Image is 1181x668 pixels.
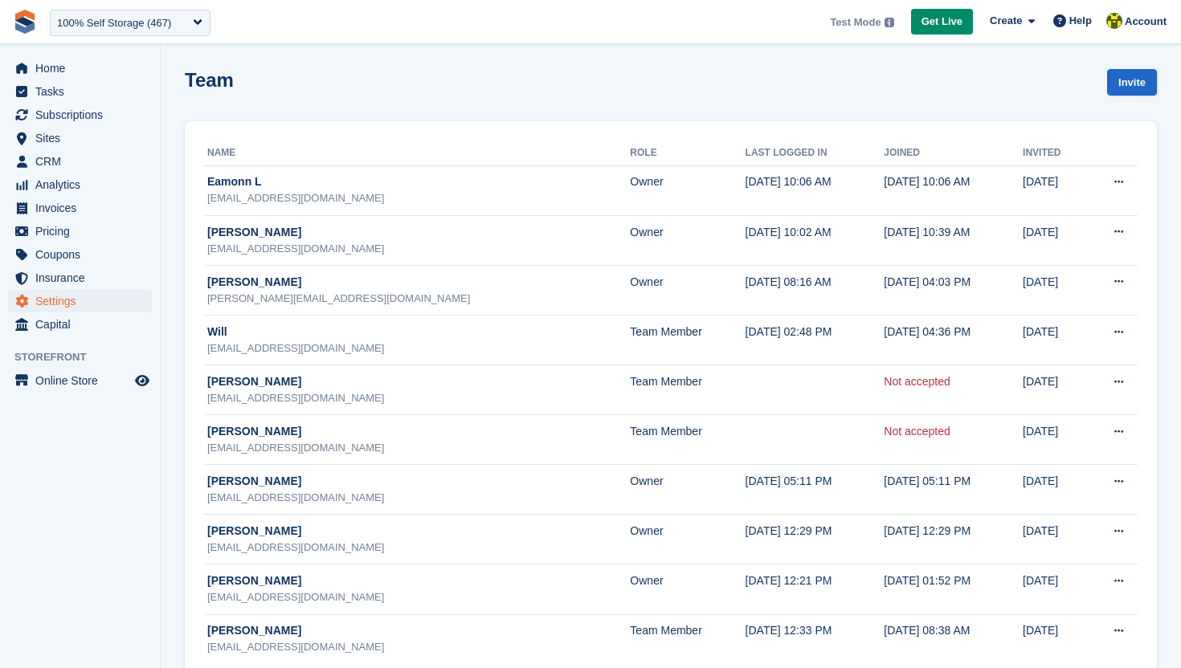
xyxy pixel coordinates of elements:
[630,141,745,166] th: Role
[1023,315,1084,365] td: [DATE]
[1069,13,1092,29] span: Help
[13,10,37,34] img: stora-icon-8386f47178a22dfd0bd8f6a31ec36ba5ce8667c1dd55bd0f319d3a0aa187defe.svg
[1023,265,1084,315] td: [DATE]
[884,315,1023,365] td: [DATE] 04:36 PM
[204,141,630,166] th: Name
[35,267,132,289] span: Insurance
[884,165,1023,215] td: [DATE] 10:06 AM
[884,141,1023,166] th: Joined
[884,465,1023,515] td: [DATE] 05:11 PM
[35,197,132,219] span: Invoices
[630,165,745,215] td: Owner
[990,13,1022,29] span: Create
[57,15,171,31] div: 100% Self Storage (467)
[884,215,1023,265] td: [DATE] 10:39 AM
[8,127,152,149] a: menu
[1023,515,1084,564] td: [DATE]
[1023,215,1084,265] td: [DATE]
[207,423,630,440] div: [PERSON_NAME]
[746,165,885,215] td: [DATE] 10:06 AM
[1023,465,1084,515] td: [DATE]
[35,173,132,196] span: Analytics
[35,150,132,173] span: CRM
[35,243,132,266] span: Coupons
[746,465,885,515] td: [DATE] 05:11 PM
[207,324,630,340] div: Will
[8,104,152,126] a: menu
[8,369,152,392] a: menu
[746,614,885,664] td: [DATE] 12:33 PM
[746,564,885,614] td: [DATE] 12:21 PM
[14,349,160,365] span: Storefront
[207,224,630,241] div: [PERSON_NAME]
[207,340,630,356] div: [EMAIL_ADDRESS][DOMAIN_NAME]
[1023,141,1084,166] th: Invited
[884,614,1023,664] td: [DATE] 08:38 AM
[630,515,745,564] td: Owner
[207,190,630,206] div: [EMAIL_ADDRESS][DOMAIN_NAME]
[207,540,630,556] div: [EMAIL_ADDRESS][DOMAIN_NAME]
[8,197,152,219] a: menu
[1023,415,1084,465] td: [DATE]
[35,57,132,79] span: Home
[8,313,152,336] a: menu
[8,80,152,103] a: menu
[207,639,630,655] div: [EMAIL_ADDRESS][DOMAIN_NAME]
[8,173,152,196] a: menu
[1023,365,1084,415] td: [DATE]
[207,241,630,257] div: [EMAIL_ADDRESS][DOMAIN_NAME]
[922,14,962,30] span: Get Live
[630,315,745,365] td: Team Member
[8,290,152,312] a: menu
[207,440,630,456] div: [EMAIL_ADDRESS][DOMAIN_NAME]
[207,490,630,506] div: [EMAIL_ADDRESS][DOMAIN_NAME]
[8,150,152,173] a: menu
[35,220,132,242] span: Pricing
[884,515,1023,564] td: [DATE] 12:29 PM
[1023,564,1084,614] td: [DATE]
[133,371,152,390] a: Preview store
[207,523,630,540] div: [PERSON_NAME]
[35,369,132,392] span: Online Store
[207,390,630,406] div: [EMAIL_ADDRESS][DOMAIN_NAME]
[1125,14,1167,30] span: Account
[630,415,745,465] td: Team Member
[35,104,132,126] span: Subscriptions
[207,572,630,589] div: [PERSON_NAME]
[1106,13,1122,29] img: Rob Sweeney
[8,267,152,289] a: menu
[1023,614,1084,664] td: [DATE]
[630,215,745,265] td: Owner
[1107,69,1157,96] a: Invite
[207,291,630,307] div: [PERSON_NAME][EMAIL_ADDRESS][DOMAIN_NAME]
[207,274,630,291] div: [PERSON_NAME]
[630,465,745,515] td: Owner
[746,215,885,265] td: [DATE] 10:02 AM
[884,425,950,438] a: Not accepted
[207,589,630,605] div: [EMAIL_ADDRESS][DOMAIN_NAME]
[207,373,630,390] div: [PERSON_NAME]
[630,614,745,664] td: Team Member
[884,564,1023,614] td: [DATE] 01:52 PM
[746,265,885,315] td: [DATE] 08:16 AM
[8,57,152,79] a: menu
[884,265,1023,315] td: [DATE] 04:03 PM
[746,315,885,365] td: [DATE] 02:48 PM
[207,622,630,639] div: [PERSON_NAME]
[207,173,630,190] div: Eamonn L
[35,313,132,336] span: Capital
[630,265,745,315] td: Owner
[746,515,885,564] td: [DATE] 12:29 PM
[746,141,885,166] th: Last logged in
[185,69,234,91] h1: Team
[35,290,132,312] span: Settings
[884,375,950,388] a: Not accepted
[35,80,132,103] span: Tasks
[8,220,152,242] a: menu
[8,243,152,266] a: menu
[885,18,894,27] img: icon-info-grey-7440780725fd019a000dd9b08b2336e03edf1995a4989e88bcd33f0948082b44.svg
[207,473,630,490] div: [PERSON_NAME]
[911,9,973,35] a: Get Live
[630,365,745,415] td: Team Member
[1023,165,1084,215] td: [DATE]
